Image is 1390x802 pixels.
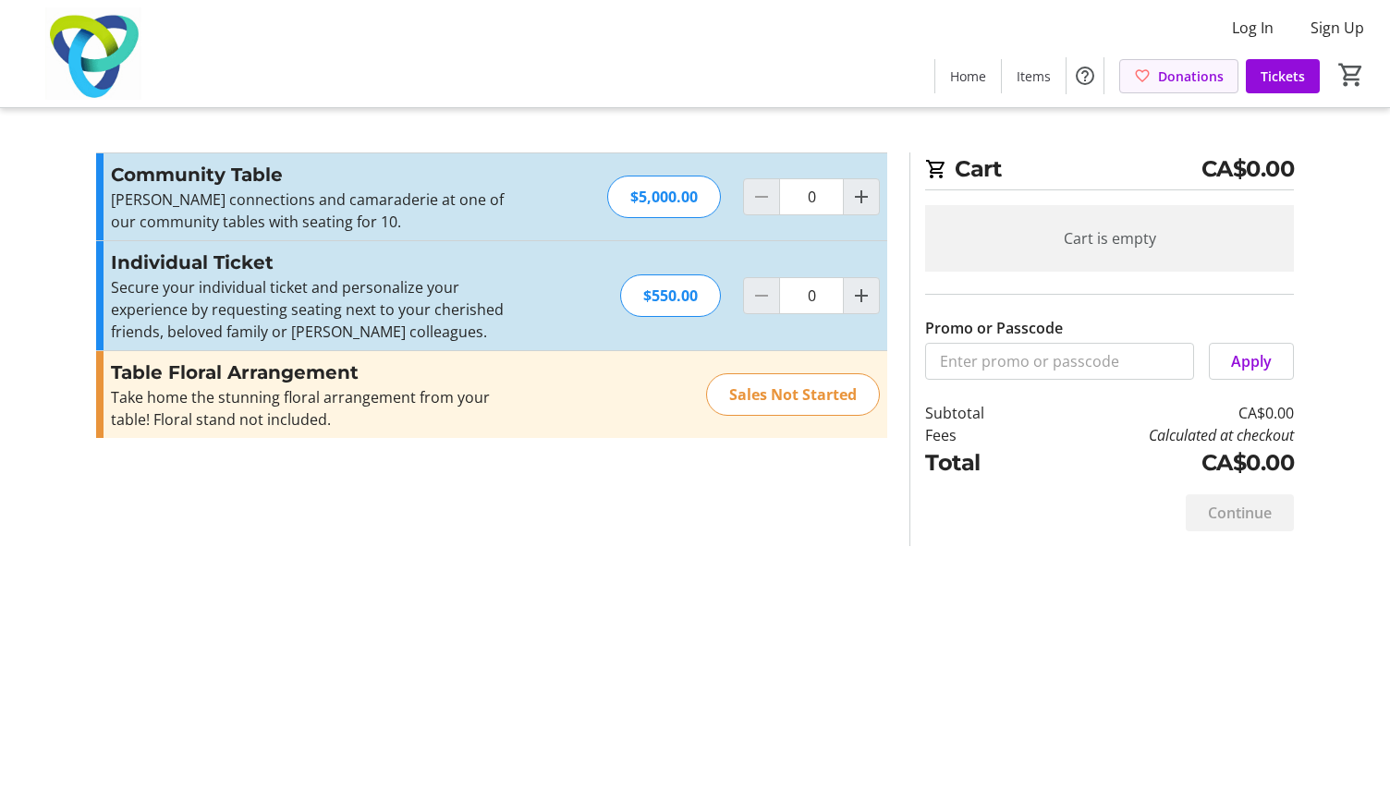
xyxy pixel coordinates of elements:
button: Help [1067,57,1103,94]
span: Donations [1158,67,1224,86]
div: $5,000.00 [607,176,721,218]
input: Enter promo or passcode [925,343,1194,380]
td: CA$0.00 [1032,402,1294,424]
a: Home [935,59,1001,93]
h3: Table Floral Arrangement [111,358,515,386]
input: Individual Ticket Quantity [779,277,844,314]
span: Sign Up [1311,17,1364,39]
span: Apply [1231,350,1272,372]
div: $550.00 [620,274,721,317]
td: Fees [925,424,1032,446]
a: Tickets [1246,59,1320,93]
a: Donations [1119,59,1238,93]
td: Subtotal [925,402,1032,424]
button: Log In [1217,13,1288,43]
span: Log In [1232,17,1274,39]
div: Take home the stunning floral arrangement from your table! Floral stand not included. [111,386,515,431]
button: Increment by one [844,179,879,214]
td: Total [925,446,1032,480]
input: Community Table Quantity [779,178,844,215]
label: Promo or Passcode [925,317,1063,339]
img: Trillium Health Partners Foundation's Logo [11,7,176,100]
a: Items [1002,59,1066,93]
td: CA$0.00 [1032,446,1294,480]
span: Tickets [1261,67,1305,86]
span: Home [950,67,986,86]
div: Sales Not Started [706,373,880,416]
p: Secure your individual ticket and personalize your experience by requesting seating next to your ... [111,276,515,343]
p: [PERSON_NAME] connections and camaraderie at one of our community tables with seating for 10. [111,188,515,233]
h2: Cart [925,152,1294,190]
span: CA$0.00 [1201,152,1295,186]
button: Cart [1335,58,1368,91]
button: Sign Up [1296,13,1379,43]
div: Cart is empty [925,205,1294,272]
span: Items [1017,67,1051,86]
h3: Individual Ticket [111,249,515,276]
button: Increment by one [844,278,879,313]
button: Apply [1209,343,1294,380]
h3: Community Table [111,161,515,188]
td: Calculated at checkout [1032,424,1294,446]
